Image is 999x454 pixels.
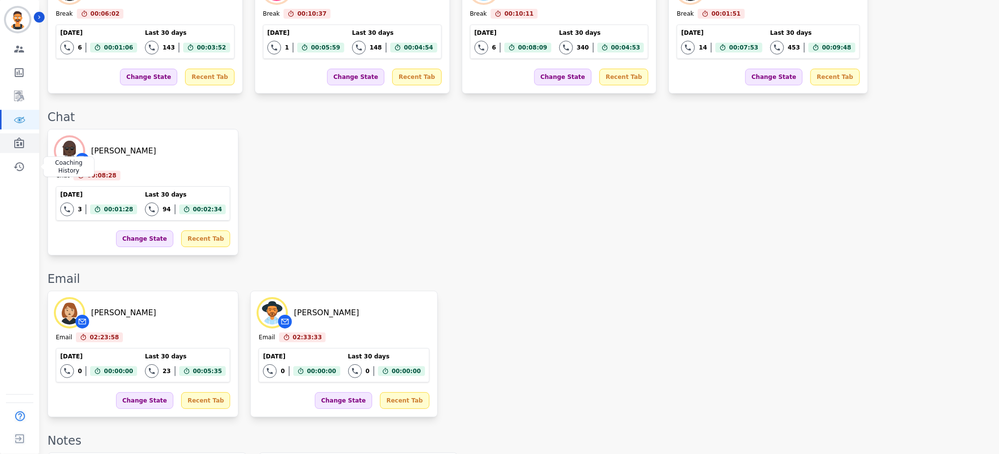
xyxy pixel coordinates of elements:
div: Last 30 days [559,29,644,37]
span: 00:05:59 [311,43,340,52]
span: 00:00:00 [104,366,133,376]
div: Change State [116,230,173,247]
div: Recent Tab [810,69,859,85]
div: [DATE] [681,29,762,37]
div: Email [259,333,275,342]
div: Email [48,271,989,287]
div: Change State [120,69,177,85]
div: Recent Tab [185,69,234,85]
div: [DATE] [60,191,137,199]
div: Break [470,10,487,19]
span: 00:09:48 [822,43,852,52]
span: 00:00:00 [392,366,421,376]
span: 00:08:28 [87,171,117,180]
div: [DATE] [475,29,551,37]
div: Change State [116,392,173,409]
span: 00:10:11 [504,9,534,19]
div: 94 [163,205,171,213]
span: 00:01:51 [712,9,741,19]
div: Change State [534,69,592,85]
div: Break [56,10,73,19]
div: Chat [48,109,989,125]
div: 3 [78,205,82,213]
span: 00:05:35 [193,366,222,376]
span: 00:01:28 [104,204,133,214]
span: 00:10:37 [297,9,327,19]
span: 00:04:53 [611,43,641,52]
img: Avatar [56,299,83,327]
div: [PERSON_NAME] [91,145,156,157]
span: 00:01:06 [104,43,133,52]
div: Recent Tab [599,69,648,85]
span: 00:04:54 [404,43,433,52]
div: Recent Tab [181,230,230,247]
div: Change State [327,69,384,85]
div: 23 [163,367,171,375]
span: 00:07:53 [729,43,759,52]
span: 02:33:33 [293,332,322,342]
div: Notes [48,433,989,449]
div: 6 [492,44,496,51]
img: Avatar [56,137,83,165]
div: [PERSON_NAME] [294,307,359,319]
div: Last 30 days [352,29,437,37]
div: 0 [366,367,370,375]
img: Avatar [259,299,286,327]
div: Break [677,10,694,19]
div: 1 [285,44,289,51]
span: 00:02:34 [193,204,222,214]
div: 453 [788,44,800,51]
div: [DATE] [263,353,340,360]
span: 00:06:02 [91,9,120,19]
div: Email [56,333,72,342]
img: Bordered avatar [6,8,29,31]
div: [DATE] [60,353,137,360]
div: [DATE] [60,29,137,37]
div: Change State [315,392,372,409]
div: 340 [577,44,589,51]
div: Last 30 days [145,191,226,199]
div: 0 [78,367,82,375]
div: 14 [699,44,707,51]
div: Break [263,10,280,19]
div: Recent Tab [380,392,429,409]
span: 00:00:00 [307,366,336,376]
div: 0 [281,367,285,375]
div: [PERSON_NAME] [91,307,156,319]
div: Recent Tab [392,69,441,85]
span: 00:03:52 [197,43,226,52]
div: 6 [78,44,82,51]
span: 02:23:58 [90,332,119,342]
div: [DATE] [267,29,344,37]
div: Last 30 days [145,353,226,360]
div: 148 [370,44,382,51]
div: Recent Tab [181,392,230,409]
div: Last 30 days [145,29,230,37]
div: Last 30 days [770,29,856,37]
div: Last 30 days [348,353,425,360]
div: Change State [745,69,803,85]
span: 00:08:09 [518,43,547,52]
div: 143 [163,44,175,51]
